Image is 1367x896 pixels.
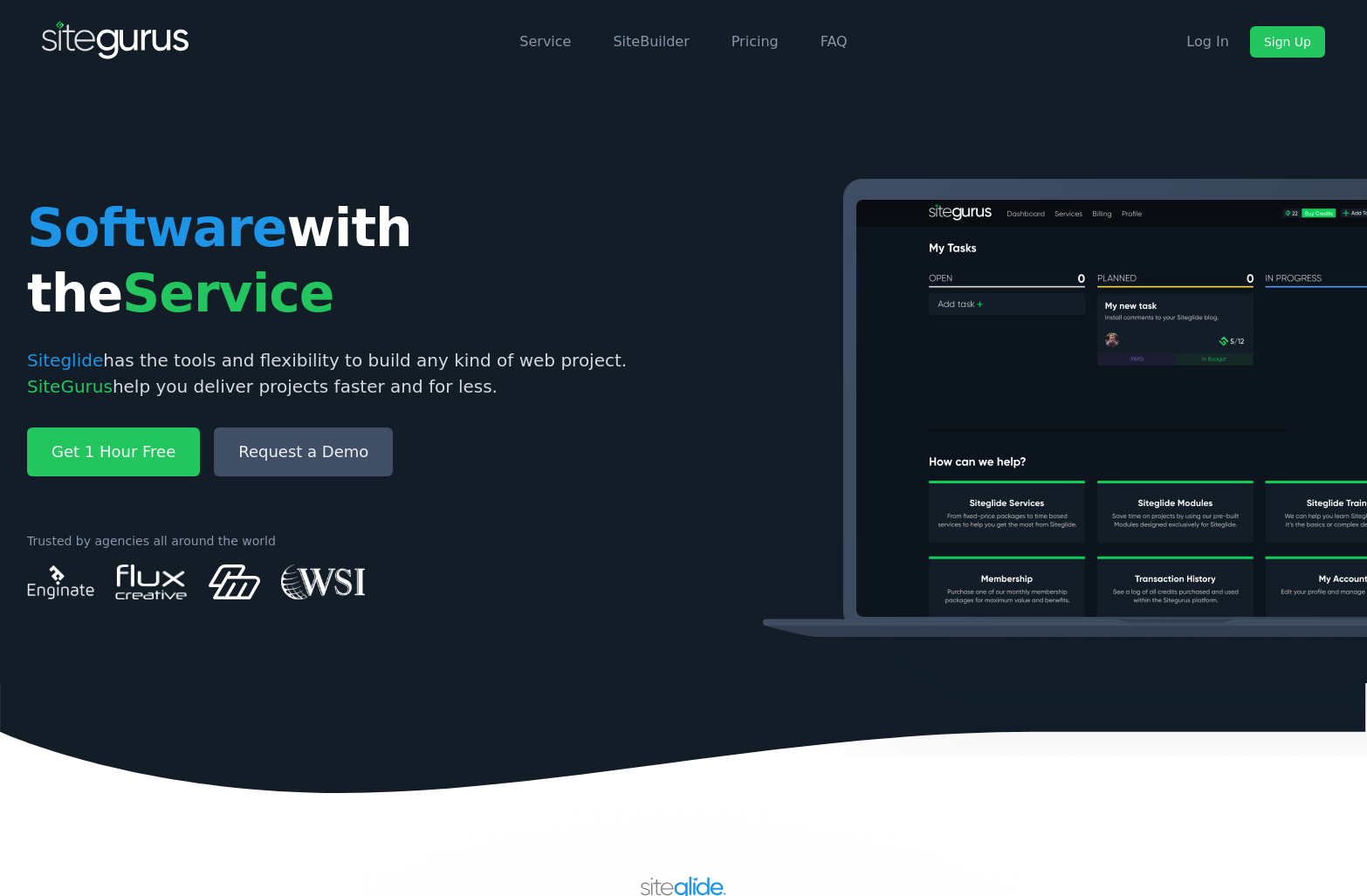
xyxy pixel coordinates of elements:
[1250,26,1325,58] a: Sign Up
[27,195,670,326] h1: with the
[27,350,103,371] span: Siteglide
[27,427,200,476] a: Get 1 Hour Free
[1172,26,1243,58] a: Log In
[821,33,848,50] a: FAQ
[122,263,333,324] span: Service
[519,33,571,50] a: Service
[613,33,689,50] a: SiteBuilder
[42,21,190,63] img: SiteGurus Logo
[27,197,286,258] span: Software
[27,532,670,551] p: Trusted by agencies all around the world
[732,33,779,50] a: Pricing
[27,347,670,400] p: has the tools and flexibility to build any kind of web project. help you deliver projects faster ...
[27,376,113,397] span: SiteGurus
[214,427,393,476] a: Request a Demo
